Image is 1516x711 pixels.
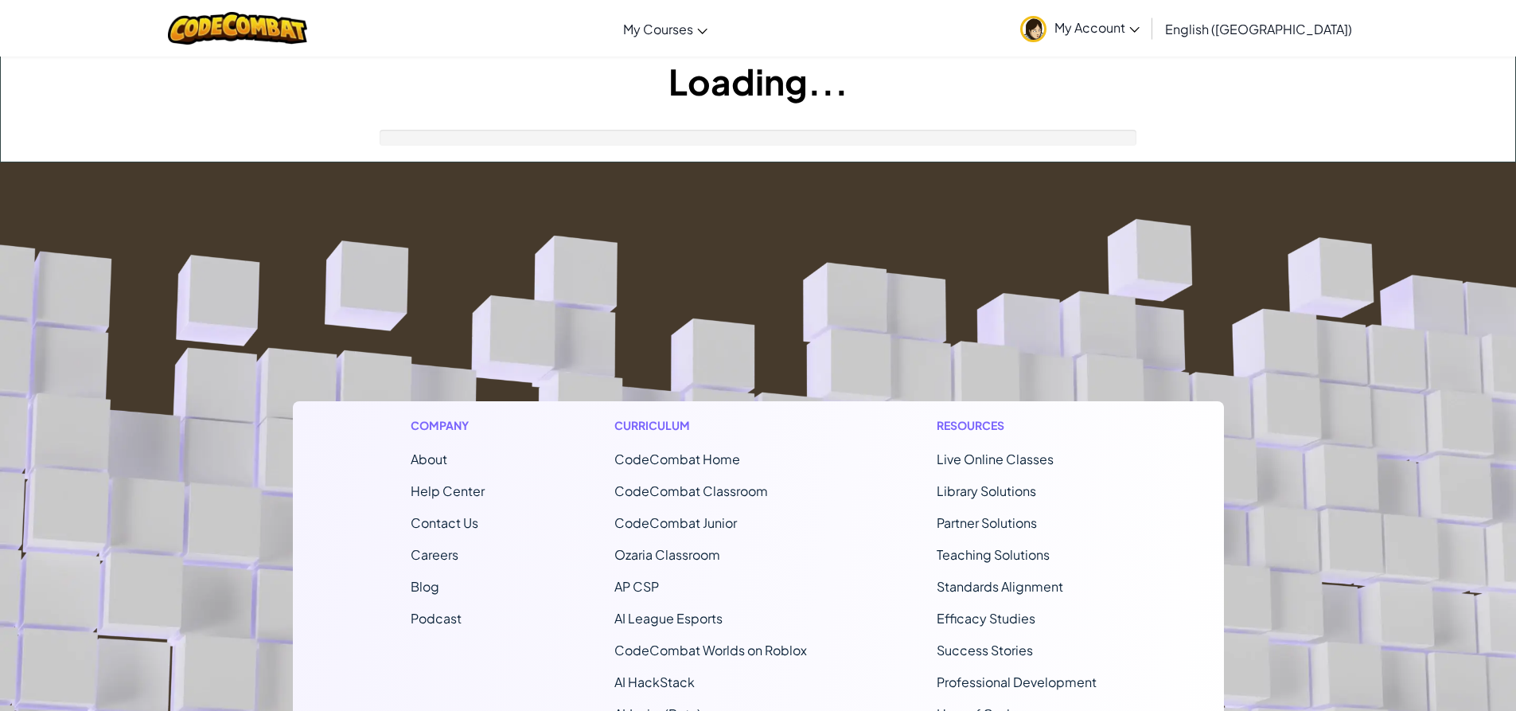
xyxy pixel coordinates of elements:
[614,674,695,690] a: AI HackStack
[411,514,478,531] span: Contact Us
[1012,3,1148,53] a: My Account
[1165,21,1352,37] span: English ([GEOGRAPHIC_DATA])
[614,546,720,563] a: Ozaria Classroom
[411,578,439,595] a: Blog
[168,12,307,45] img: CodeCombat logo
[614,610,723,627] a: AI League Esports
[614,642,807,658] a: CodeCombat Worlds on Roblox
[937,674,1097,690] a: Professional Development
[937,546,1050,563] a: Teaching Solutions
[614,514,737,531] a: CodeCombat Junior
[614,578,659,595] a: AP CSP
[623,21,693,37] span: My Courses
[411,546,458,563] a: Careers
[937,482,1036,499] a: Library Solutions
[1020,16,1046,42] img: avatar
[937,514,1037,531] a: Partner Solutions
[411,482,485,499] a: Help Center
[1157,7,1360,50] a: English ([GEOGRAPHIC_DATA])
[615,7,715,50] a: My Courses
[614,482,768,499] a: CodeCombat Classroom
[937,417,1106,434] h1: Resources
[1054,19,1140,36] span: My Account
[937,642,1033,658] a: Success Stories
[937,451,1054,467] a: Live Online Classes
[411,417,485,434] h1: Company
[614,417,807,434] h1: Curriculum
[1,57,1515,106] h1: Loading...
[937,578,1063,595] a: Standards Alignment
[614,451,740,467] span: CodeCombat Home
[411,610,462,627] a: Podcast
[411,451,447,467] a: About
[937,610,1035,627] a: Efficacy Studies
